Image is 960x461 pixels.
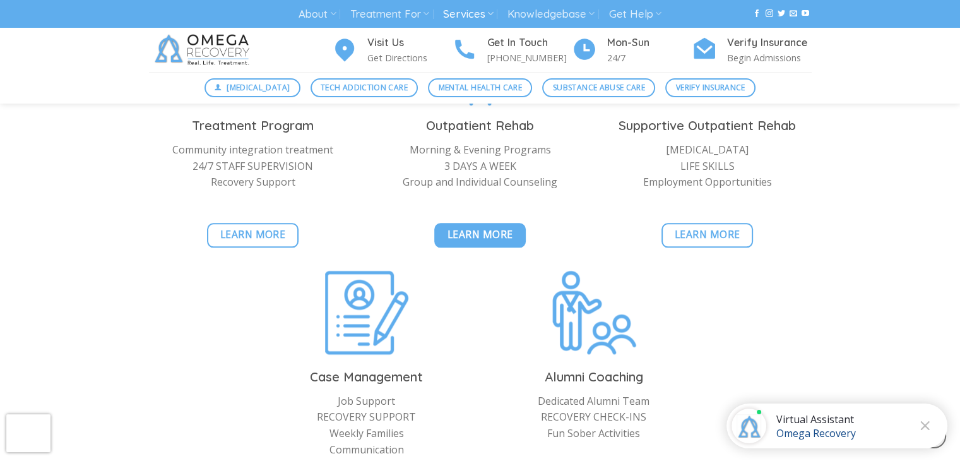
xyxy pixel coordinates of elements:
[311,78,418,97] a: Tech Addiction Care
[661,223,753,248] a: Learn More
[376,142,584,191] p: Morning & Evening Programs 3 DAYS A WEEK Group and Individual Counseling
[507,3,595,26] a: Knowledgebase
[607,51,692,65] p: 24/7
[553,81,645,93] span: Substance Abuse Care
[676,81,745,93] span: Verify Insurance
[376,116,584,136] h3: Outpatient Rehab
[227,81,290,93] span: [MEDICAL_DATA]
[609,3,661,26] a: Get Help
[490,393,698,442] p: Dedicated Alumni Team RECOVERY CHECK-INS Fun Sober Activities
[207,223,299,248] a: Learn More
[149,142,357,191] p: Community integration treatment 24/7 STAFF SUPERVISION Recovery Support
[332,35,452,66] a: Visit Us Get Directions
[727,51,812,65] p: Begin Admissions
[350,3,429,26] a: Treatment For
[490,367,698,387] h3: Alumni Coaching
[149,28,259,72] img: Omega Recovery
[434,223,526,248] a: Learn More
[299,3,336,26] a: About
[542,78,655,97] a: Substance Abuse Care
[765,9,773,18] a: Follow on Instagram
[802,9,809,18] a: Follow on YouTube
[603,116,812,136] h3: Supportive Outpatient Rehab
[321,81,408,93] span: Tech Addiction Care
[263,393,471,458] p: Job Support RECOVERY SUPPORT Weekly Families Communication
[487,35,572,51] h4: Get In Touch
[778,9,785,18] a: Follow on Twitter
[428,78,532,97] a: Mental Health Care
[367,51,452,65] p: Get Directions
[727,35,812,51] h4: Verify Insurance
[149,116,357,136] h3: Treatment Program
[263,367,471,387] h3: Case Management
[753,9,761,18] a: Follow on Facebook
[452,35,572,66] a: Get In Touch [PHONE_NUMBER]
[607,35,692,51] h4: Mon-Sun
[204,78,300,97] a: [MEDICAL_DATA]
[692,35,812,66] a: Verify Insurance Begin Admissions
[675,227,740,242] span: Learn More
[665,78,756,97] a: Verify Insurance
[603,142,812,191] p: [MEDICAL_DATA] LIFE SKILLS Employment Opportunities
[220,227,286,242] span: Learn More
[790,9,797,18] a: Send us an email
[447,227,513,242] span: Learn More
[487,51,572,65] p: [PHONE_NUMBER]
[439,81,522,93] span: Mental Health Care
[443,3,493,26] a: Services
[367,35,452,51] h4: Visit Us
